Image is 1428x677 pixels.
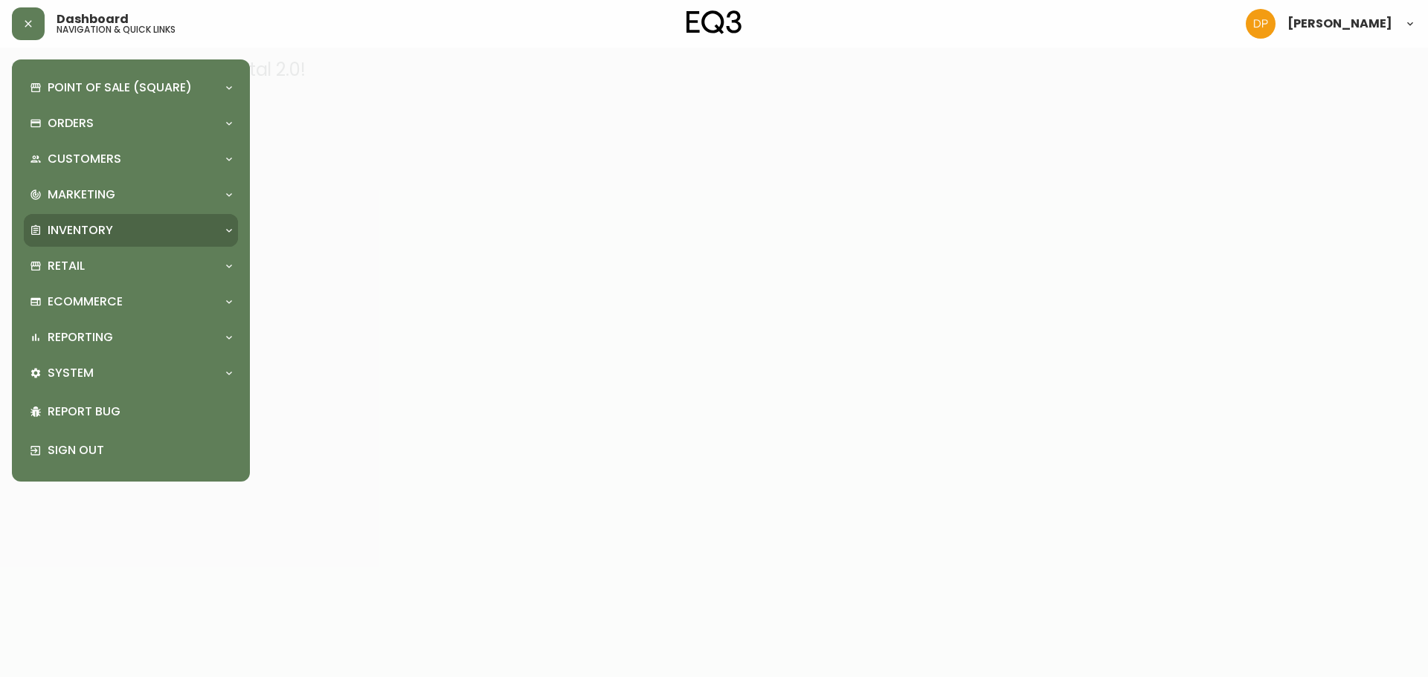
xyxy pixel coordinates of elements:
div: Ecommerce [24,285,238,318]
div: Report Bug [24,392,238,431]
p: System [48,365,94,381]
div: Reporting [24,321,238,354]
div: Marketing [24,178,238,211]
p: Inventory [48,222,113,239]
p: Sign Out [48,442,232,459]
div: Point of Sale (Square) [24,71,238,104]
div: Retail [24,250,238,282]
img: logo [686,10,742,34]
div: Orders [24,107,238,140]
p: Ecommerce [48,294,123,310]
p: Retail [48,258,85,274]
p: Marketing [48,187,115,203]
div: Customers [24,143,238,175]
span: Dashboard [57,13,129,25]
h5: navigation & quick links [57,25,176,34]
div: Inventory [24,214,238,247]
p: Customers [48,151,121,167]
p: Reporting [48,329,113,346]
div: Sign Out [24,431,238,470]
span: [PERSON_NAME] [1287,18,1392,30]
div: System [24,357,238,389]
p: Report Bug [48,404,232,420]
p: Orders [48,115,94,132]
p: Point of Sale (Square) [48,80,192,96]
img: b0154ba12ae69382d64d2f3159806b19 [1246,9,1276,39]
